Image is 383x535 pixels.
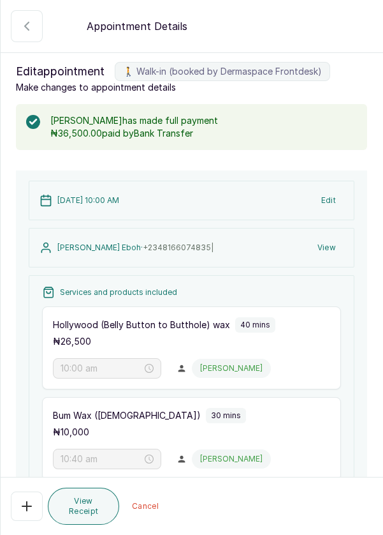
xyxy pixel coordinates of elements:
p: Appointment Details [87,19,187,34]
p: Make changes to appointment details [16,81,367,94]
p: [PERSON_NAME] [200,363,263,373]
label: 🚶 Walk-in (booked by Dermaspace Frontdesk) [115,62,330,81]
span: Edit appointment [16,63,105,80]
input: Select time [61,452,142,466]
button: Cancel [124,495,166,518]
p: Services and products included [60,287,177,298]
input: Select time [61,361,142,375]
p: [PERSON_NAME] Eboh · [57,243,213,253]
p: [PERSON_NAME] has made full payment [50,114,357,127]
p: Bum Wax ([DEMOGRAPHIC_DATA]) [53,409,201,422]
span: +234 8166074835 | [143,243,213,252]
p: [PERSON_NAME] [200,454,263,464]
button: View Receipt [48,488,119,525]
p: 30 mins [211,411,241,421]
p: [DATE] 10:00 AM [57,195,119,206]
span: 26,500 [61,336,91,347]
p: 40 mins [240,320,270,330]
p: Hollywood (Belly Button to Butthole) wax [53,319,230,331]
button: View [310,236,343,259]
p: ₦ [53,335,91,348]
span: 10,000 [61,426,89,437]
button: Edit [314,189,343,212]
p: ₦ [53,426,89,439]
p: ₦36,500.00 paid by Bank Transfer [50,127,357,140]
